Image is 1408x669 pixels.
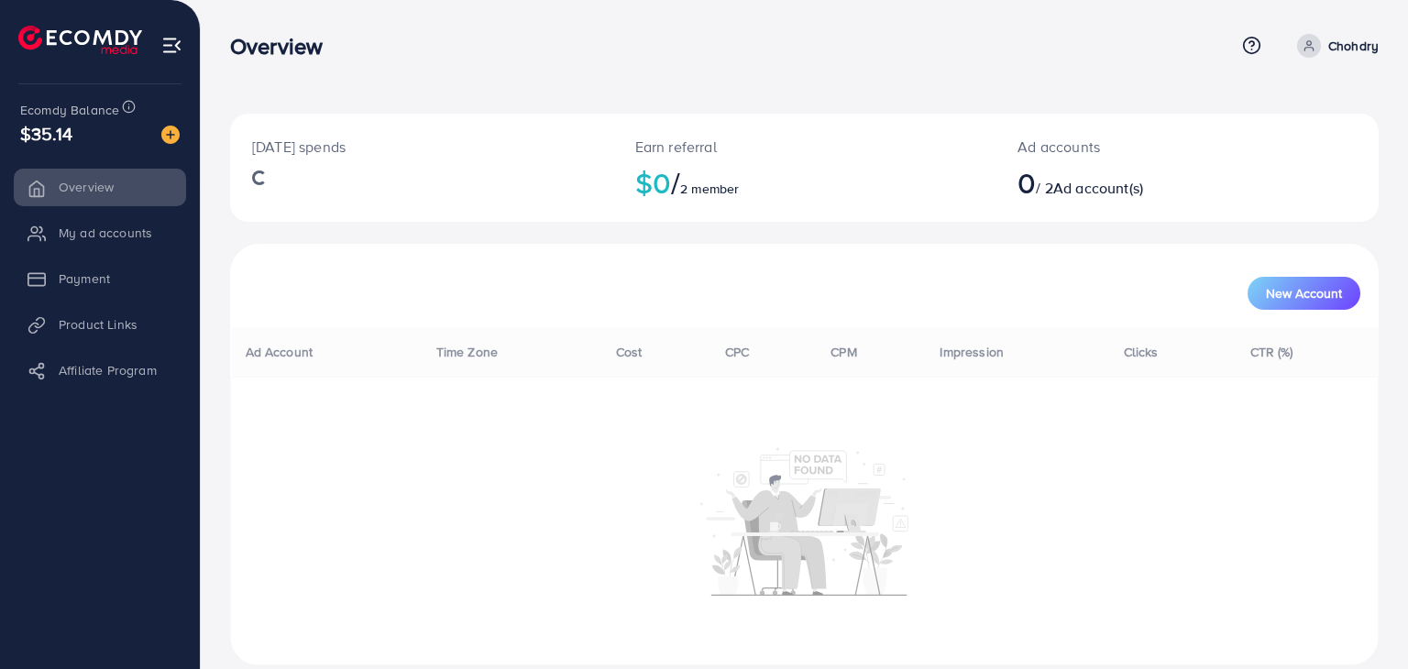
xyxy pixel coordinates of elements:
[635,136,974,158] p: Earn referral
[230,33,337,60] h3: Overview
[1266,287,1342,300] span: New Account
[635,165,974,200] h2: $0
[1053,178,1143,198] span: Ad account(s)
[1017,136,1260,158] p: Ad accounts
[1290,34,1379,58] a: Chohdry
[1017,161,1036,203] span: 0
[20,120,72,147] span: $35.14
[252,136,591,158] p: [DATE] spends
[1017,165,1260,200] h2: / 2
[18,26,142,54] img: logo
[20,101,119,119] span: Ecomdy Balance
[1328,35,1379,57] p: Chohdry
[161,126,180,144] img: image
[161,35,182,56] img: menu
[1248,277,1360,310] button: New Account
[671,161,680,203] span: /
[680,180,739,198] span: 2 member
